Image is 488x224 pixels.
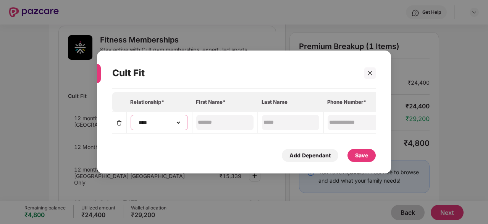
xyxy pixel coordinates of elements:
th: First Name* [192,92,258,111]
img: svg+xml;base64,PHN2ZyBpZD0iRGVsZXRlLTMyeDMyIiB4bWxucz0iaHR0cDovL3d3dy53My5vcmcvMjAwMC9zdmciIHdpZH... [116,120,122,126]
th: Last Name [258,92,323,111]
th: Relationship* [126,92,192,111]
span: close [367,70,373,76]
div: Cult Fit [112,58,354,88]
th: Phone Number* [323,92,389,111]
div: Add Dependant [289,151,331,160]
div: Save [355,151,368,160]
